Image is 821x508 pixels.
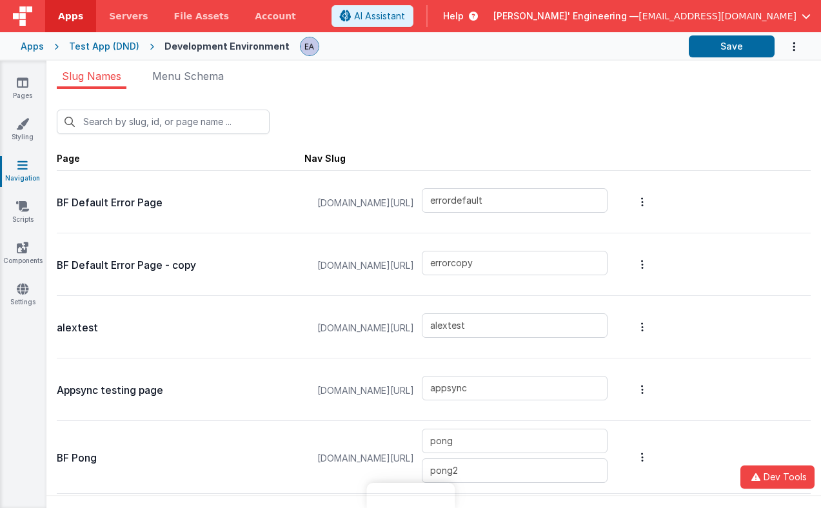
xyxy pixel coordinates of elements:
button: Options [633,301,651,353]
span: Apps [58,10,83,23]
p: Appsync testing page [57,382,304,400]
input: Search by slug, id, or page name ... [57,110,270,134]
button: Options [775,34,800,60]
input: Enter a slug name [422,458,608,483]
button: Options [633,364,651,415]
span: [DOMAIN_NAME][URL] [310,179,422,228]
button: Save [689,35,775,57]
button: Options [633,176,651,228]
p: BF Default Error Page - copy [57,257,304,275]
input: Enter a slug name [422,313,608,338]
span: [DOMAIN_NAME][URL] [310,366,422,415]
span: File Assets [174,10,230,23]
span: Help [443,10,464,23]
span: [DOMAIN_NAME][URL] [310,429,422,488]
div: Test App (DND) [69,40,139,53]
input: Enter a slug name [422,188,608,213]
span: [DOMAIN_NAME][URL] [310,304,422,353]
p: BF Default Error Page [57,194,304,212]
input: Enter a slug name [422,429,608,453]
button: [PERSON_NAME]' Engineering — [EMAIL_ADDRESS][DOMAIN_NAME] [493,10,811,23]
input: Enter a slug name [422,251,608,275]
span: Servers [109,10,148,23]
span: AI Assistant [354,10,405,23]
p: BF Pong [57,449,304,467]
button: Dev Tools [740,465,815,489]
div: Nav Slug [304,152,346,165]
span: [PERSON_NAME]' Engineering — [493,10,638,23]
button: AI Assistant [331,5,413,27]
input: Enter a slug name [422,376,608,400]
span: [DOMAIN_NAME][URL] [310,241,422,290]
span: Menu Schema [152,70,224,83]
div: Page [57,152,304,165]
p: alextest [57,319,304,337]
div: Apps [21,40,44,53]
div: Development Environment [164,40,290,53]
button: Options [633,426,651,488]
span: [EMAIL_ADDRESS][DOMAIN_NAME] [638,10,796,23]
img: 22247776540210b1b2aca0d8fc1ec16c [301,37,319,55]
span: Slug Names [62,70,121,83]
button: Options [633,239,651,290]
